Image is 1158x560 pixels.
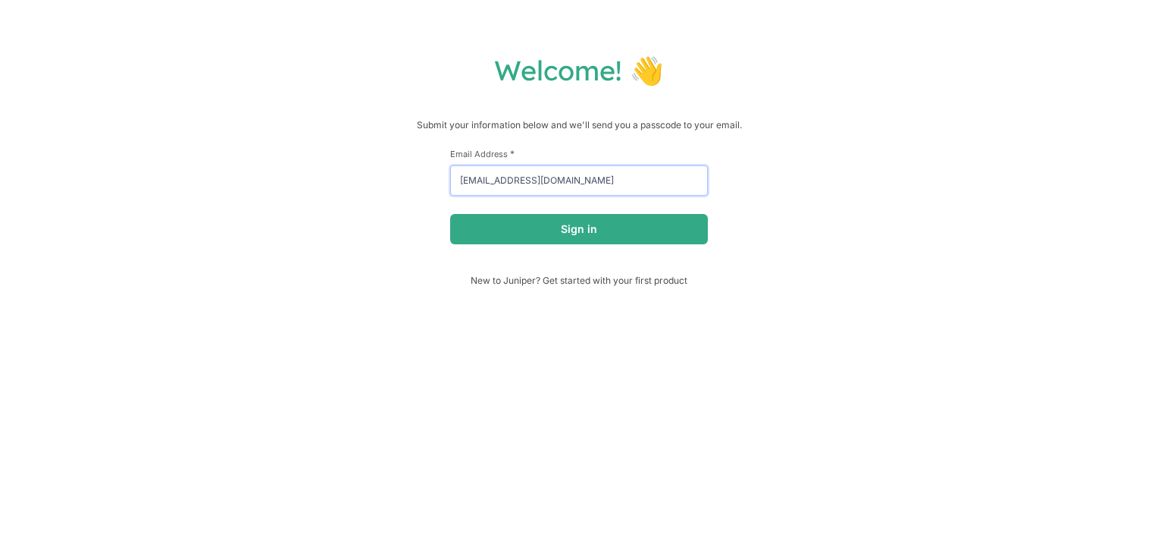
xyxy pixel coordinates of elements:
[510,148,515,159] span: This field is required.
[450,275,708,286] span: New to Juniper? Get started with your first product
[450,148,708,159] label: Email Address
[15,118,1143,133] p: Submit your information below and we'll send you a passcode to your email.
[15,53,1143,87] h1: Welcome! 👋
[450,214,708,244] button: Sign in
[450,165,708,196] input: email@example.com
